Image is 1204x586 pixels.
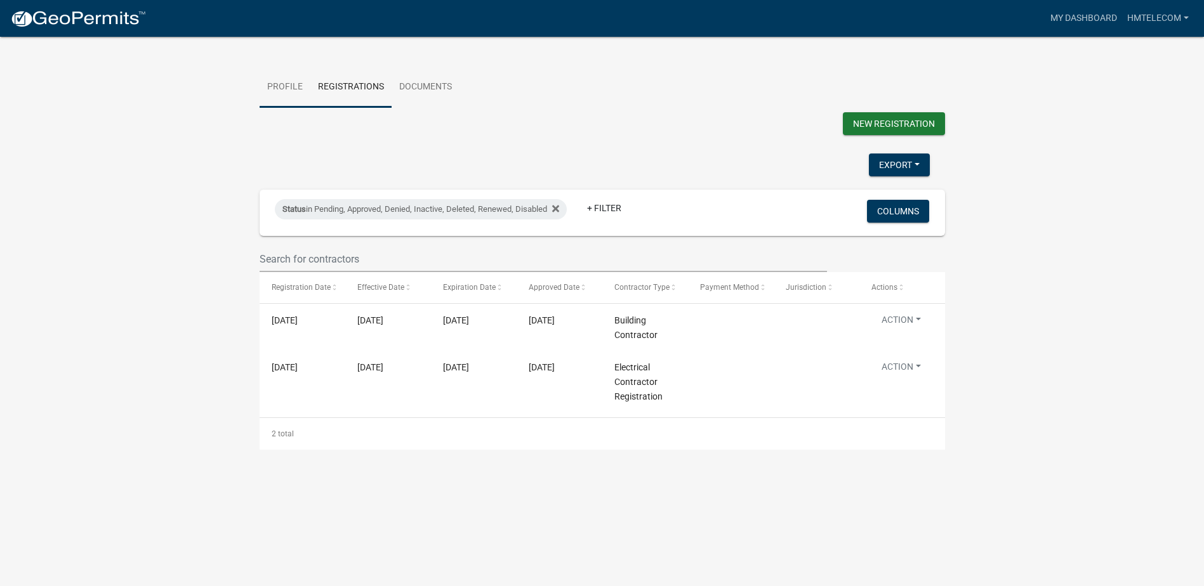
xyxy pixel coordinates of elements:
button: Columns [867,200,929,223]
a: HMTelecom [1122,6,1194,30]
span: Building Contractor [614,315,658,340]
span: Registration Date [272,283,331,292]
span: 12/31/2025 [443,315,469,325]
div: 2 total [260,418,945,450]
span: 01/10/2025 [357,362,383,372]
span: Expiration Date [443,283,496,292]
datatable-header-cell: Registration Date [260,272,345,303]
span: 01/10/2026 [443,362,469,372]
datatable-header-cell: Actions [859,272,945,303]
datatable-header-cell: Approved Date [517,272,602,303]
span: Contractor Type [614,283,670,292]
span: Status [282,204,306,214]
span: 12/09/2024 [272,362,298,372]
span: Actions [871,283,897,292]
span: 01/17/2025 [529,315,555,325]
a: Registrations [310,67,392,108]
div: in Pending, Approved, Denied, Inactive, Deleted, Renewed, Disabled [275,199,567,219]
a: Profile [260,67,310,108]
input: Search for contractors [260,246,828,272]
datatable-header-cell: Contractor Type [602,272,688,303]
a: My Dashboard [1045,6,1122,30]
span: Payment Method [700,283,759,292]
span: 12/11/2024 [272,315,298,325]
button: New Registration [843,112,945,135]
span: Effective Date [357,283,404,292]
wm-modal-confirm: New Contractor Registration [843,112,945,138]
span: 01/17/2025 [357,315,383,325]
span: Electrical Contractor Registration [614,362,663,401]
a: Documents [392,67,460,108]
span: Approved Date [529,283,579,292]
datatable-header-cell: Effective Date [345,272,431,303]
span: 01/10/2025 [529,362,555,372]
button: Export [869,153,930,176]
button: Action [871,313,931,332]
datatable-header-cell: Payment Method [688,272,774,303]
span: Jurisdiction [786,283,826,292]
a: + Filter [577,197,632,219]
datatable-header-cell: Expiration Date [431,272,517,303]
button: Action [871,360,931,379]
datatable-header-cell: Jurisdiction [774,272,859,303]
